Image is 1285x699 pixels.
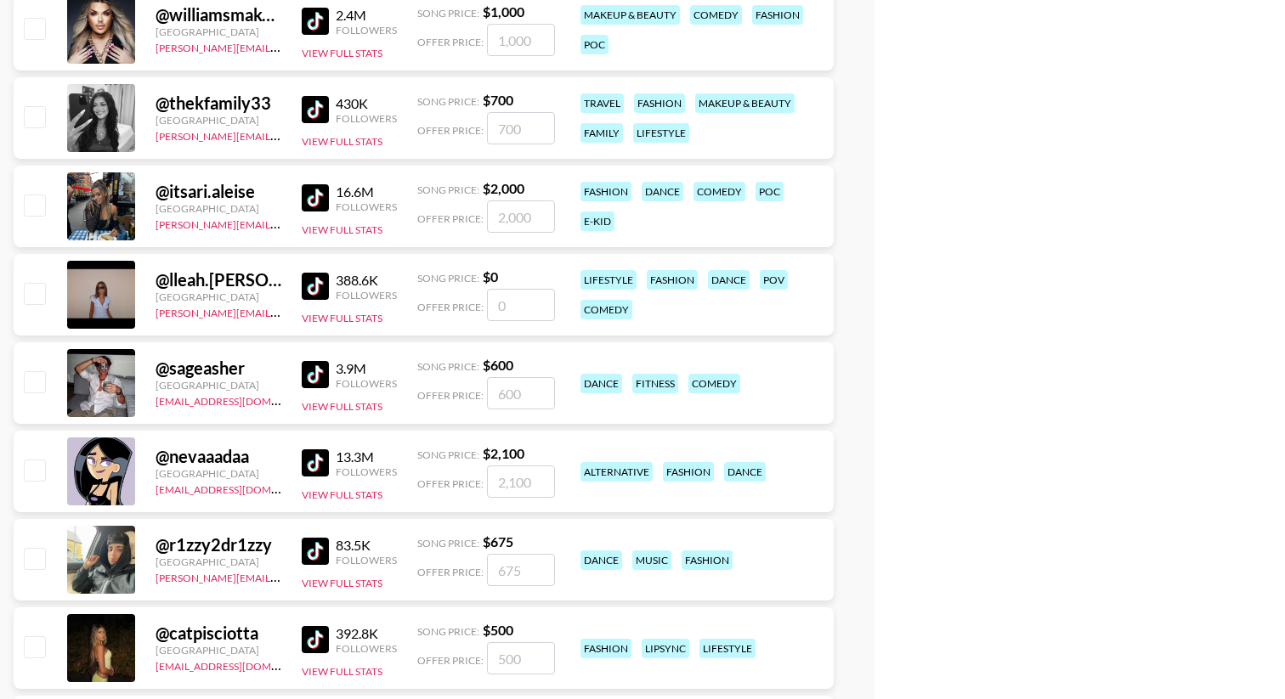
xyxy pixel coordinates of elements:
button: View Full Stats [302,312,382,324]
div: comedy [690,5,742,25]
div: comedy [688,374,740,393]
div: Followers [336,554,397,567]
span: Offer Price: [417,124,484,137]
input: 2,000 [487,200,555,233]
span: Offer Price: [417,566,484,578]
div: fashion [580,182,631,201]
strong: $ 1,000 [483,3,524,20]
div: 16.6M [336,183,397,200]
div: fitness [632,374,678,393]
div: fashion [663,462,714,482]
input: 1,000 [487,24,555,56]
span: Offer Price: [417,389,484,402]
div: @ thekfamily33 [156,93,281,114]
a: [PERSON_NAME][EMAIL_ADDRESS][DOMAIN_NAME] [156,215,407,231]
button: View Full Stats [302,223,382,236]
img: TikTok [302,538,329,565]
div: e-kid [580,211,614,231]
div: Followers [336,289,397,302]
button: View Full Stats [302,488,382,501]
div: travel [580,93,624,113]
div: Followers [336,465,397,478]
div: poc [580,35,609,54]
div: dance [642,182,683,201]
strong: $ 700 [483,92,513,108]
div: dance [724,462,766,482]
span: Song Price: [417,183,479,196]
span: Offer Price: [417,212,484,225]
img: TikTok [302,8,329,35]
input: 0 [487,289,555,321]
img: TikTok [302,361,329,388]
a: [EMAIL_ADDRESS][DOMAIN_NAME] [156,480,326,496]
div: family [580,123,623,143]
div: [GEOGRAPHIC_DATA] [156,25,281,38]
strong: $ 2,100 [483,445,524,461]
div: fashion [682,550,733,570]
span: Song Price: [417,7,479,20]
div: 388.6K [336,272,397,289]
span: Song Price: [417,360,479,373]
div: dance [580,550,622,570]
span: Offer Price: [417,301,484,313]
div: music [632,550,671,570]
img: TikTok [302,96,329,123]
strong: $ 600 [483,357,513,373]
a: [PERSON_NAME][EMAIL_ADDRESS][DOMAIN_NAME] [156,303,407,319]
span: Offer Price: [417,654,484,667]
div: fashion [634,93,685,113]
div: fashion [752,5,803,25]
div: lipsync [642,639,689,658]
div: @ nevaaadaa [156,446,281,467]
span: Offer Price: [417,36,484,48]
div: [GEOGRAPHIC_DATA] [156,555,281,568]
div: [GEOGRAPHIC_DATA] [156,290,281,303]
div: comedy [693,182,745,201]
div: @ williamsmakeup [156,4,281,25]
div: dance [708,270,750,290]
span: Offer Price: [417,477,484,490]
div: [GEOGRAPHIC_DATA] [156,202,281,215]
div: @ sageasher [156,358,281,379]
div: pov [760,270,788,290]
div: lifestyle [699,639,756,658]
a: [EMAIL_ADDRESS][DOMAIN_NAME] [156,657,326,673]
a: [PERSON_NAME][EMAIL_ADDRESS][DOMAIN_NAME] [156,38,407,54]
div: makeup & beauty [695,93,795,113]
div: @ r1zzy2dr1zzy [156,534,281,555]
div: Followers [336,200,397,213]
img: TikTok [302,449,329,476]
div: @ itsari.aleise [156,181,281,202]
input: 2,100 [487,465,555,498]
div: dance [580,374,622,393]
div: fashion [580,639,631,658]
span: Song Price: [417,448,479,461]
div: [GEOGRAPHIC_DATA] [156,644,281,657]
a: [PERSON_NAME][EMAIL_ADDRESS][DOMAIN_NAME] [156,127,407,143]
div: @ lleah.[PERSON_NAME] [156,269,281,290]
div: makeup & beauty [580,5,680,25]
div: 2.4M [336,7,397,24]
div: 13.3M [336,448,397,465]
a: [PERSON_NAME][EMAIL_ADDRESS][DOMAIN_NAME] [156,568,407,584]
div: comedy [580,300,632,319]
div: lifestyle [633,123,689,143]
div: poc [756,182,784,201]
strong: $ 0 [483,268,498,285]
strong: $ 500 [483,622,513,638]
div: [GEOGRAPHIC_DATA] [156,467,281,480]
a: [EMAIL_ADDRESS][DOMAIN_NAME] [156,392,326,408]
div: fashion [647,270,698,290]
button: View Full Stats [302,400,382,413]
div: Followers [336,642,397,655]
input: 600 [487,377,555,409]
div: [GEOGRAPHIC_DATA] [156,379,281,392]
img: TikTok [302,626,329,653]
strong: $ 675 [483,533,513,550]
input: 700 [487,112,555,144]
span: Song Price: [417,625,479,638]
button: View Full Stats [302,47,382,59]
button: View Full Stats [302,577,382,589]
div: 3.9M [336,360,397,377]
span: Song Price: [417,537,479,550]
